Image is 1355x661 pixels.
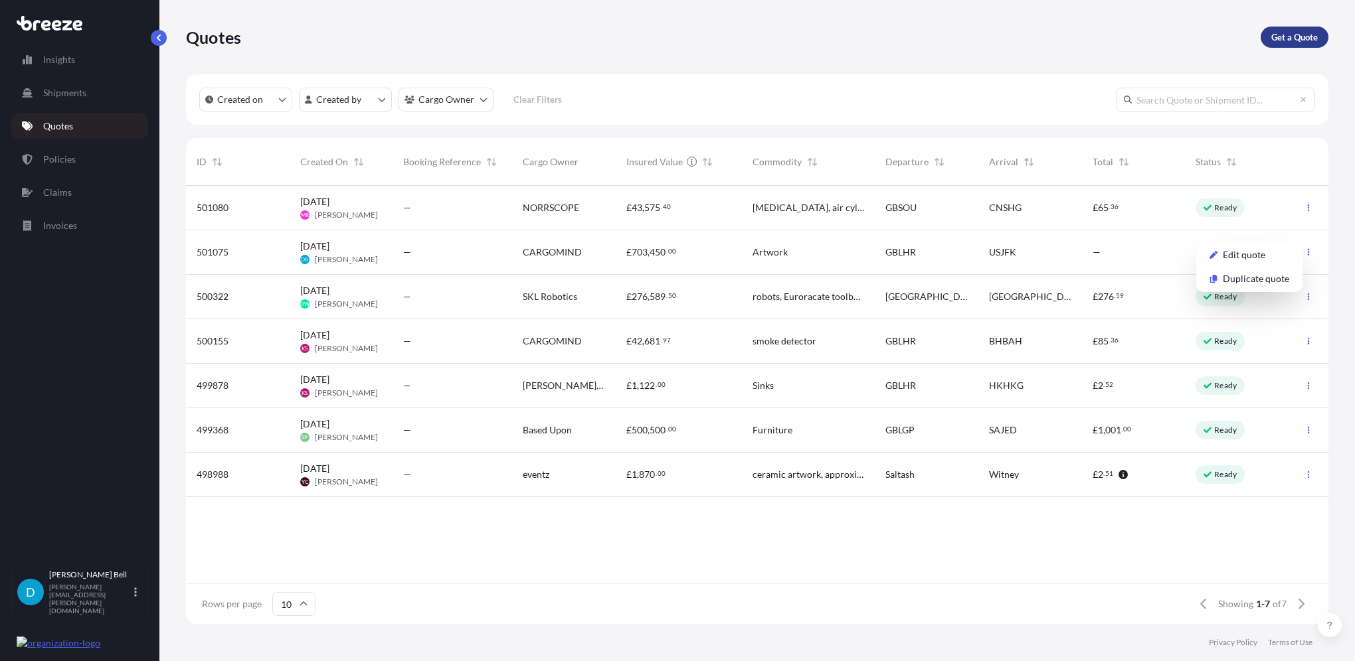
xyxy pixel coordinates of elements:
p: Duplicate quote [1223,272,1289,285]
div: Actions [1196,242,1303,292]
a: Edit quote [1199,244,1300,265]
p: Quotes [186,27,241,48]
p: Get a Quote [1271,31,1318,44]
p: Edit quote [1223,248,1265,261]
a: Duplicate quote [1199,268,1300,289]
